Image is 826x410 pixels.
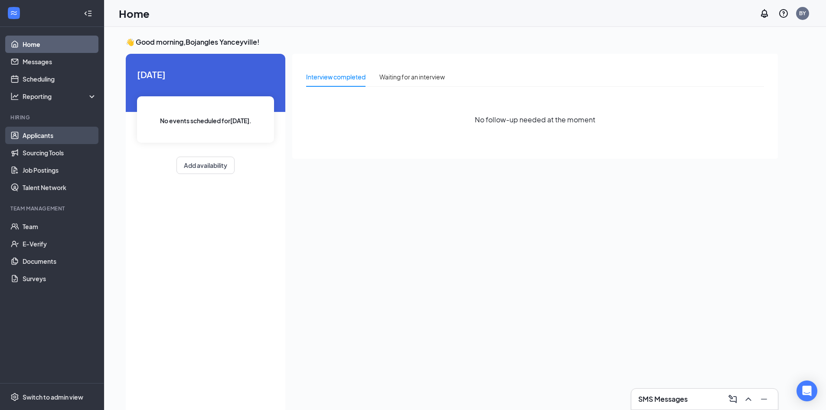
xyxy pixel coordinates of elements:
svg: Collapse [84,9,92,18]
div: BY [799,10,806,17]
a: Documents [23,253,97,270]
svg: WorkstreamLogo [10,9,18,17]
svg: QuestionInfo [778,8,789,19]
div: Switch to admin view [23,393,83,401]
svg: Settings [10,393,19,401]
a: Talent Network [23,179,97,196]
a: Surveys [23,270,97,287]
a: Messages [23,53,97,70]
svg: ChevronUp [743,394,754,404]
a: E-Verify [23,235,97,253]
button: ChevronUp [741,392,755,406]
button: Minimize [757,392,771,406]
svg: Minimize [759,394,769,404]
div: Waiting for an interview [379,72,445,82]
div: Open Intercom Messenger [797,380,817,401]
div: Team Management [10,205,95,212]
a: Job Postings [23,161,97,179]
div: Hiring [10,114,95,121]
svg: Analysis [10,92,19,101]
a: Home [23,36,97,53]
button: ComposeMessage [726,392,740,406]
span: No events scheduled for [DATE] . [160,116,251,125]
button: Add availability [176,157,235,174]
a: Scheduling [23,70,97,88]
span: [DATE] [137,68,274,81]
h3: SMS Messages [638,394,688,404]
div: Interview completed [306,72,366,82]
svg: Notifications [759,8,770,19]
h1: Home [119,6,150,21]
a: Sourcing Tools [23,144,97,161]
span: No follow-up needed at the moment [475,114,595,125]
a: Team [23,218,97,235]
svg: ComposeMessage [728,394,738,404]
a: Applicants [23,127,97,144]
h3: 👋 Good morning, Bojangles Yanceyville ! [126,37,778,47]
div: Reporting [23,92,97,101]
